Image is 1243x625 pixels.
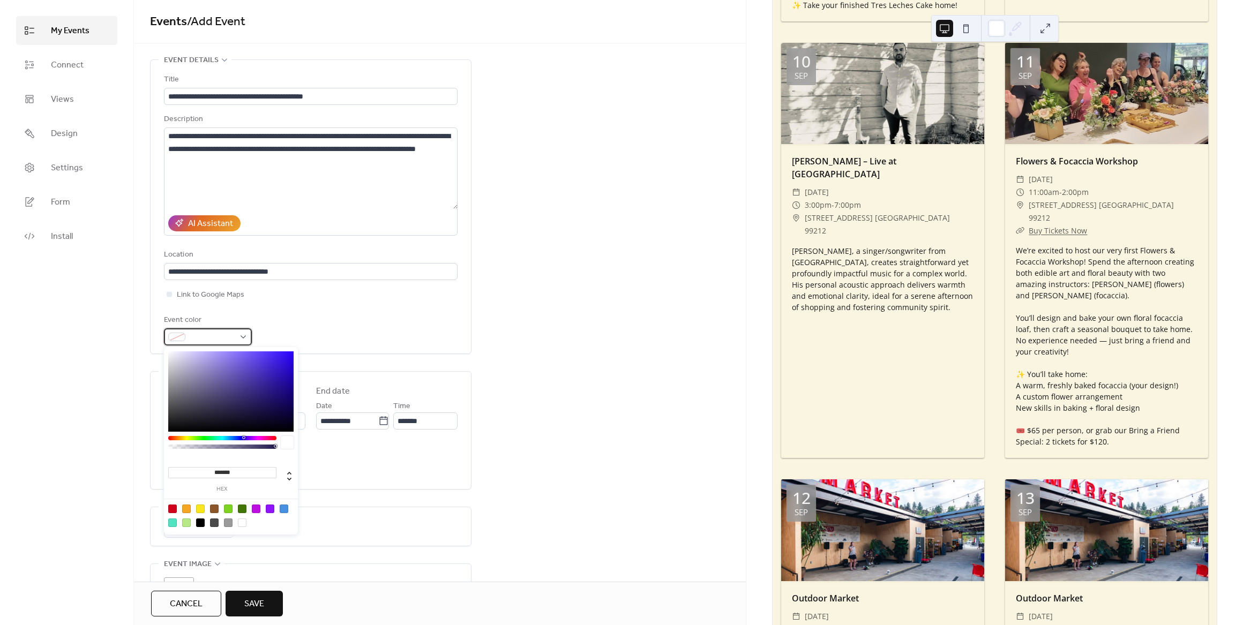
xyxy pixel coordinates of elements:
[393,400,410,413] span: Time
[238,504,246,513] div: #417505
[792,490,811,506] div: 12
[196,504,205,513] div: #F8E71C
[224,504,233,513] div: #7ED321
[795,508,808,516] div: Sep
[224,518,233,527] div: #9B9B9B
[1019,72,1032,80] div: Sep
[150,10,187,34] a: Events
[1062,186,1089,199] span: 2:00pm
[266,504,274,513] div: #9013FE
[795,72,808,80] div: Sep
[805,186,829,199] span: [DATE]
[781,245,984,313] div: [PERSON_NAME], a singer/songwriter from [GEOGRAPHIC_DATA], creates straightforward yet profoundly...
[164,577,194,607] div: ;
[244,598,264,611] span: Save
[316,400,332,413] span: Date
[805,212,974,237] span: [STREET_ADDRESS] [GEOGRAPHIC_DATA] 99212
[805,610,829,623] span: [DATE]
[1016,199,1024,212] div: ​
[1016,54,1035,70] div: 11
[51,93,74,106] span: Views
[16,50,117,79] a: Connect
[1016,173,1024,186] div: ​
[781,592,984,605] div: Outdoor Market
[1005,245,1208,447] div: We’re excited to host our very first Flowers & Focaccia Workshop! Spend the afternoon creating bo...
[1029,173,1053,186] span: [DATE]
[1016,490,1035,506] div: 13
[16,153,117,182] a: Settings
[168,518,177,527] div: #50E3C2
[164,54,219,67] span: Event details
[16,119,117,148] a: Design
[164,113,455,126] div: Description
[210,518,219,527] div: #4A4A4A
[1016,155,1138,167] a: Flowers & Focaccia Workshop
[1005,592,1208,605] div: Outdoor Market
[792,610,800,623] div: ​
[1029,186,1059,199] span: 11:00am
[168,504,177,513] div: #D0021B
[834,199,861,212] span: 7:00pm
[187,10,245,34] span: / Add Event
[792,186,800,199] div: ​
[1029,610,1053,623] span: [DATE]
[51,59,84,72] span: Connect
[151,591,221,616] button: Cancel
[781,155,984,180] div: [PERSON_NAME] – Live at [GEOGRAPHIC_DATA]
[182,504,191,513] div: #F5A623
[188,217,233,230] div: AI Assistant
[1019,508,1032,516] div: Sep
[316,385,350,398] div: End date
[16,222,117,251] a: Install
[1016,186,1024,199] div: ​
[164,558,212,571] span: Event image
[1016,610,1024,623] div: ​
[792,212,800,224] div: ​
[1059,186,1062,199] span: -
[252,504,260,513] div: #BD10E0
[170,598,203,611] span: Cancel
[238,518,246,527] div: #FFFFFF
[51,127,78,140] span: Design
[177,289,244,302] span: Link to Google Maps
[168,486,276,492] label: hex
[51,25,89,37] span: My Events
[1029,199,1197,224] span: [STREET_ADDRESS] [GEOGRAPHIC_DATA] 99212
[51,230,73,243] span: Install
[196,518,205,527] div: #000000
[164,314,250,327] div: Event color
[51,196,70,209] span: Form
[805,199,832,212] span: 3:00pm
[16,85,117,114] a: Views
[51,162,83,175] span: Settings
[832,199,834,212] span: -
[16,16,117,45] a: My Events
[210,504,219,513] div: #8B572A
[168,215,241,231] button: AI Assistant
[226,591,283,616] button: Save
[164,73,455,86] div: Title
[1016,224,1024,237] div: ​
[280,504,288,513] div: #4A90E2
[182,518,191,527] div: #B8E986
[16,187,117,216] a: Form
[1029,225,1087,236] a: Buy Tickets Now
[164,249,455,261] div: Location
[792,54,811,70] div: 10
[792,199,800,212] div: ​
